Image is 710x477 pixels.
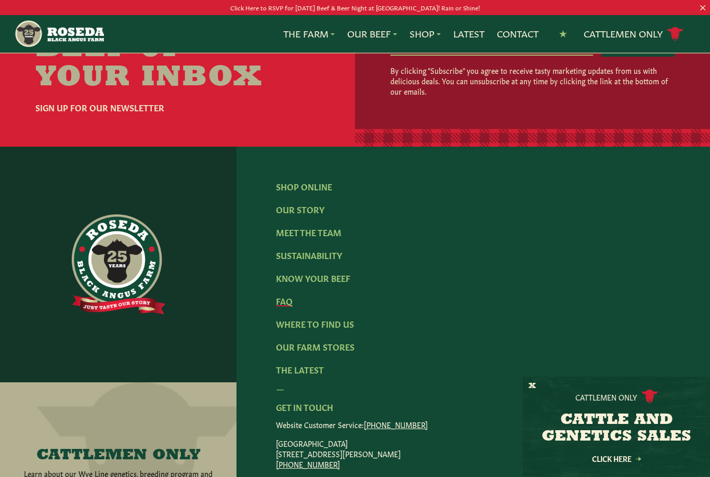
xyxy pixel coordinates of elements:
a: Meet The Team [276,226,341,238]
p: Cattlemen Only [575,392,637,402]
nav: Main Navigation [14,15,695,53]
a: [PHONE_NUMBER] [276,459,340,469]
a: Know Your Beef [276,272,350,283]
a: Contact [497,27,538,41]
img: https://roseda.com/wp-content/uploads/2021/06/roseda-25-full@2x.png [72,214,165,314]
button: X [529,381,536,392]
h2: Beef Up Your Inbox [35,34,301,93]
a: Click Here [570,455,663,462]
p: By clicking "Subscribe" you agree to receive tasty marketing updates from us with delicious deals... [390,65,674,96]
h3: CATTLE AND GENETICS SALES [536,412,697,445]
a: [PHONE_NUMBER] [364,419,428,430]
a: Our Story [276,203,324,215]
a: Where To Find Us [276,318,354,329]
img: cattle-icon.svg [641,390,658,404]
a: Sustainability [276,249,342,261]
h6: Sign Up For Our Newsletter [35,101,301,113]
a: FAQ [276,295,293,306]
p: Website Customer Service: [276,419,670,430]
a: Cattlemen Only [584,25,683,43]
a: The Latest [276,364,324,375]
img: https://roseda.com/wp-content/uploads/2021/05/roseda-25-header.png [14,19,104,48]
a: Shop Online [276,181,332,192]
a: Shop [410,27,441,41]
a: Our Farm Stores [276,341,354,352]
a: Our Beef [347,27,397,41]
h4: CATTLEMEN ONLY [36,447,201,464]
a: The Farm [283,27,335,41]
p: [GEOGRAPHIC_DATA] [STREET_ADDRESS][PERSON_NAME] [276,438,670,469]
p: Click Here to RSVP for [DATE] Beef & Beer Night at [GEOGRAPHIC_DATA]! Rain or Shine! [35,2,674,13]
a: Latest [453,27,484,41]
div: — [276,382,670,394]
